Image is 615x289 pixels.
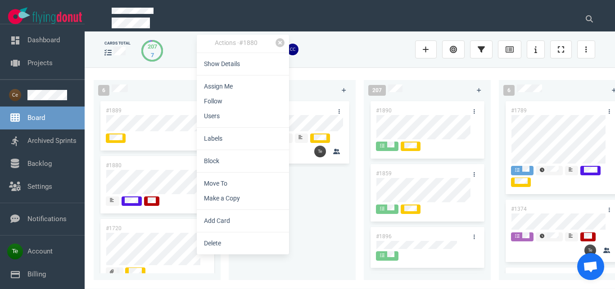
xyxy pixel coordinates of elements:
[376,107,392,114] a: #1890
[148,42,157,51] div: 207
[27,270,46,278] a: Billing
[32,12,82,24] img: Flying Donut text logo
[376,170,392,177] a: #1859
[27,59,53,67] a: Projects
[106,225,122,231] a: #1720
[197,79,289,94] a: Assign Me
[197,94,289,109] a: Follow
[197,57,289,71] a: Show Details
[577,253,604,280] a: Chat abierto
[197,38,276,49] div: Actions · #1880
[104,40,131,46] div: cards total
[27,36,60,44] a: Dashboard
[197,131,289,146] a: Labels
[584,245,596,256] img: 26
[98,85,109,96] span: 6
[27,114,45,122] a: Board
[27,182,52,191] a: Settings
[197,154,289,169] a: Block
[197,176,289,191] a: Move To
[27,247,53,255] a: Account
[197,213,289,228] a: Add Card
[27,160,52,168] a: Backlog
[511,107,527,114] a: #1789
[106,107,122,114] a: #1889
[27,215,67,223] a: Notifications
[197,191,289,206] a: Make a Copy
[511,206,527,212] a: #1374
[197,109,289,124] a: Users
[376,233,392,240] a: #1896
[314,146,326,157] img: 26
[368,85,386,96] span: 207
[287,44,298,55] img: 26
[197,236,289,251] a: Delete
[106,162,122,169] a: #1880
[503,85,515,96] span: 6
[148,51,157,59] div: 7
[27,137,77,145] a: Archived Sprints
